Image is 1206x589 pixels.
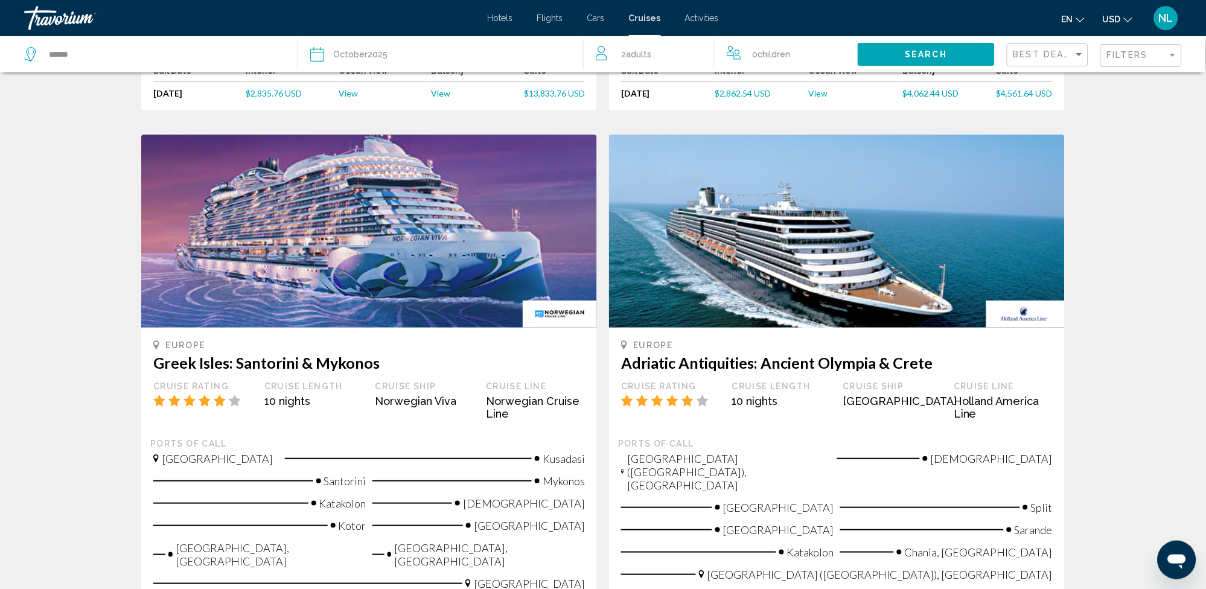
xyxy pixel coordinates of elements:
[246,88,339,98] a: $2,835.76 USD
[903,88,959,98] span: $4,062.44 USD
[621,354,1053,372] h3: Adriatic Antiquities: Ancient Olympia & Crete
[463,497,585,510] span: [DEMOGRAPHIC_DATA]
[375,381,474,392] div: Cruise Ship
[524,66,585,82] div: Suite
[621,46,651,63] span: 2
[165,340,205,350] span: Europe
[732,381,831,392] div: Cruise Length
[903,66,997,82] div: Balcony
[931,452,1053,465] span: [DEMOGRAPHIC_DATA]
[787,546,834,559] span: Katakolon
[1013,49,1077,59] span: Best Deals
[1062,10,1085,28] button: Change language
[1100,43,1182,68] button: Filter
[954,381,1053,392] div: Cruise Line
[626,49,651,59] span: Adults
[319,497,366,510] span: Katakolon
[1107,50,1148,60] span: Filters
[432,88,525,98] a: View
[339,88,358,98] span: View
[150,438,588,449] div: Ports of call
[1159,12,1173,24] span: NL
[618,438,1056,449] div: Ports of call
[809,88,903,98] a: View
[633,340,673,350] span: Europe
[1031,501,1053,514] span: Split
[584,36,858,72] button: Travelers: 2 adults, 0 children
[474,519,585,532] span: [GEOGRAPHIC_DATA]
[339,88,432,98] a: View
[758,49,790,59] span: Children
[621,88,715,98] div: [DATE]
[524,88,585,98] a: $13,833.76 USD
[264,381,363,392] div: Cruise Length
[732,395,831,407] div: 10 nights
[432,66,525,82] div: Balcony
[627,452,825,492] span: [GEOGRAPHIC_DATA] ([GEOGRAPHIC_DATA]), [GEOGRAPHIC_DATA]
[153,66,246,82] div: Sail Date
[339,519,366,532] span: Kotor
[715,66,809,82] div: Interior
[903,88,997,98] a: $4,062.44 USD
[162,452,273,465] span: [GEOGRAPHIC_DATA]
[858,43,995,65] button: Search
[488,13,513,23] a: Hotels
[324,474,366,488] span: Santorini
[809,88,828,98] span: View
[1103,14,1121,24] span: USD
[587,13,605,23] a: Cars
[723,523,834,536] span: [GEOGRAPHIC_DATA]
[715,88,809,98] a: $2,862.54 USD
[843,395,942,407] div: [GEOGRAPHIC_DATA]
[752,46,790,63] span: 0
[685,13,719,23] a: Activities
[153,354,585,372] h3: Greek Isles: Santorini & Mykonos
[432,88,451,98] span: View
[543,474,585,488] span: Mykonos
[486,381,585,392] div: Cruise Line
[176,541,366,568] span: [GEOGRAPHIC_DATA], [GEOGRAPHIC_DATA]
[334,46,388,63] div: 2025
[723,501,834,514] span: [GEOGRAPHIC_DATA]
[629,13,661,23] a: Cruises
[537,13,563,23] a: Flights
[153,381,252,392] div: Cruise Rating
[523,301,597,328] img: ncl.gif
[1013,50,1085,60] mat-select: Sort by
[543,452,585,465] span: Kusadasi
[246,66,339,82] div: Interior
[141,135,597,328] img: 1642069574.png
[1158,541,1196,579] iframe: Button to launch messaging window
[621,66,715,82] div: Sail Date
[905,546,1053,559] span: Chania, [GEOGRAPHIC_DATA]
[997,66,1053,82] div: Suite
[715,88,771,98] span: $2,862.54 USD
[997,88,1053,98] a: $4,561.64 USD
[394,541,585,568] span: [GEOGRAPHIC_DATA], [GEOGRAPHIC_DATA]
[954,395,1053,420] div: Holland America Line
[809,66,903,82] div: Ocean View
[1103,10,1132,28] button: Change currency
[486,395,585,420] div: Norwegian Cruise Line
[334,49,368,59] span: October
[339,66,432,82] div: Ocean View
[1150,5,1182,31] button: User Menu
[905,50,948,60] span: Search
[246,88,302,98] span: $2,835.76 USD
[24,6,476,30] a: Travorium
[1062,14,1073,24] span: en
[609,135,1065,328] img: 1695146093.png
[264,395,363,407] div: 10 nights
[621,381,720,392] div: Cruise Rating
[707,568,1053,581] span: [GEOGRAPHIC_DATA] ([GEOGRAPHIC_DATA]), [GEOGRAPHIC_DATA]
[375,395,474,407] div: Norwegian Viva
[843,381,942,392] div: Cruise Ship
[310,36,572,72] button: October2025
[986,301,1065,328] img: HAL_Logo3__resized.jpg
